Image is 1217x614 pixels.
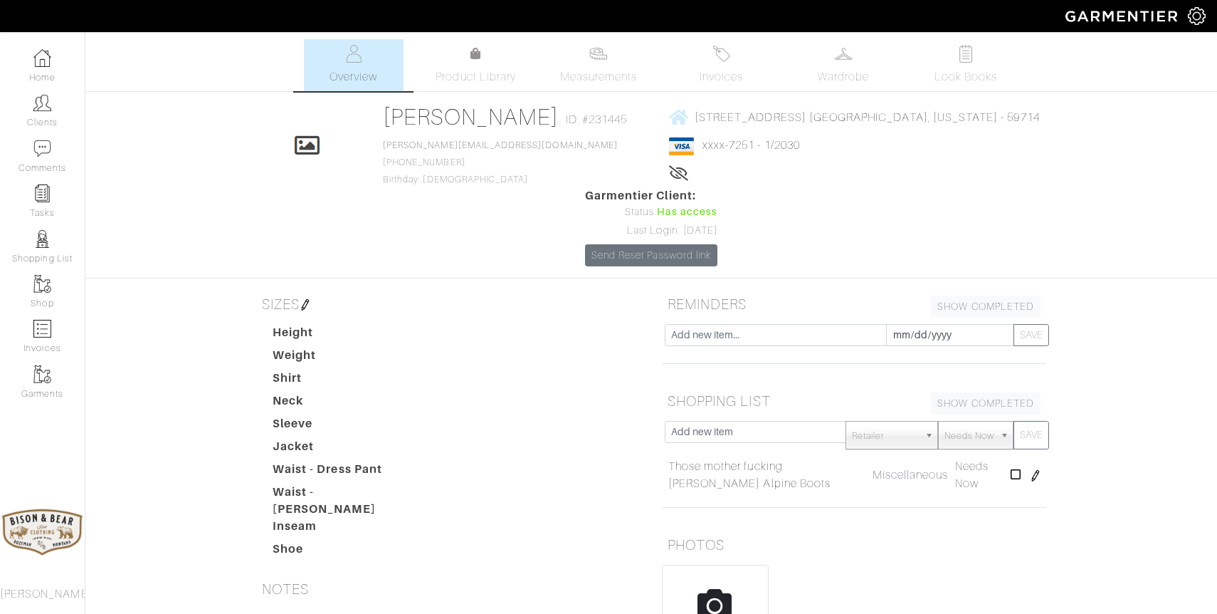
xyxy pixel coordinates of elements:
div: Last Login: [DATE] [585,223,717,239]
img: measurements-466bbee1fd09ba9460f595b01e5d73f9e2bff037440d3c8f018324cb6cdf7a4a.svg [589,45,607,63]
a: Product Library [426,46,526,85]
a: Overview [304,39,404,91]
h5: NOTES [256,575,641,603]
input: Add new item [665,421,846,443]
img: orders-27d20c2124de7fd6de4e0e44c1d41de31381a507db9b33961299e4e07d508b8c.svg [712,45,730,63]
div: Status: [585,204,717,220]
h5: SIZES [256,290,641,318]
span: Overview [330,68,377,85]
span: [PHONE_NUMBER] Birthday: [DEMOGRAPHIC_DATA] [383,140,618,184]
a: Those mother fucking [PERSON_NAME] Alpine Boots [668,458,865,492]
span: Measurements [560,68,638,85]
dt: Waist - Dress Pant [262,461,424,484]
a: SHOW COMPLETED [931,392,1040,415]
dt: Shoe [262,541,424,563]
img: gear-icon-white-bd11855cb880d31180b6d7d6211b90ccbf57a29d726f0c71d8c61bd08dd39cc2.png [1188,7,1206,25]
a: SHOW COMPLETED [931,296,1040,318]
span: Needs Now [944,422,994,450]
a: Invoices [671,39,771,91]
a: Measurements [549,39,649,91]
span: Miscellaneous [873,469,949,482]
dt: Height [262,324,424,347]
span: Has access [657,204,718,220]
span: Retailer [852,422,919,450]
img: pen-cf24a1663064a2ec1b9c1bd2387e9de7a2fa800b781884d57f21acf72779bad2.png [1030,470,1041,482]
img: garments-icon-b7da505a4dc4fd61783c78ac3ca0ef83fa9d6f193b1c9dc38574b1d14d53ca28.png [33,365,51,383]
dt: Waist - [PERSON_NAME] [262,484,424,518]
img: comment-icon-a0a6a9ef722e966f86d9cbdc48e553b5cf19dbc54f86b18d962a5391bc8f6eb6.png [33,140,51,157]
a: Wardrobe [794,39,893,91]
span: [STREET_ADDRESS] [GEOGRAPHIC_DATA], [US_STATE] - 59714 [695,110,1040,123]
img: garmentier-logo-header-white-b43fb05a5012e4ada735d5af1a66efaba907eab6374d6393d1fbf88cb4ef424d.png [1058,4,1188,28]
img: basicinfo-40fd8af6dae0f16599ec9e87c0ef1c0a1fdea2edbe929e3d69a839185d80c458.svg [344,45,362,63]
span: Garmentier Client: [585,187,717,204]
dt: Shirt [262,370,424,392]
a: Send Reset Password link [585,244,717,266]
dt: Weight [262,347,424,370]
dt: Neck [262,392,424,415]
span: Look Books [934,68,998,85]
img: garments-icon-b7da505a4dc4fd61783c78ac3ca0ef83fa9d6f193b1c9dc38574b1d14d53ca28.png [33,275,51,293]
img: wardrobe-487a4870c1b7c33e795ec22d11cfc2ed9d08956e64fb3008fe2437562e282088.svg [835,45,853,63]
img: orders-icon-0abe47150d42831381b5fb84f609e132dff9fe21cb692f30cb5eec754e2cba89.png [33,320,51,338]
h5: REMINDERS [662,290,1046,318]
span: ID: #231445 [566,111,628,128]
button: SAVE [1013,324,1049,346]
a: Look Books [916,39,1016,91]
button: SAVE [1013,421,1049,449]
dt: Jacket [262,438,424,461]
input: Add new item... [665,324,887,346]
span: Invoices [700,68,743,85]
img: dashboard-icon-dbcd8f5a0b271acd01030246c82b418ddd0df26cd7fceb0bd07c9910d44c42f6.png [33,49,51,67]
a: [STREET_ADDRESS] [GEOGRAPHIC_DATA], [US_STATE] - 59714 [669,108,1040,126]
img: reminder-icon-8004d30b9f0a5d33ae49ab947aed9ed385cf756f9e5892f1edd6e32f2345188e.png [33,184,51,202]
span: Product Library [436,68,516,85]
a: [PERSON_NAME][EMAIL_ADDRESS][DOMAIN_NAME] [383,140,618,150]
dt: Inseam [262,518,424,541]
h5: SHOPPING LIST [662,387,1046,415]
span: Needs Now [955,460,989,490]
img: pen-cf24a1663064a2ec1b9c1bd2387e9de7a2fa800b781884d57f21acf72779bad2.png [300,299,311,311]
img: clients-icon-6bae9207a08558b7cb47a8932f037763ab4055f8c8b6bfacd5dc20c3e0201464.png [33,94,51,112]
img: visa-934b35602734be37eb7d5d7e5dbcd2044c359bf20a24dc3361ca3fa54326a8a7.png [669,137,694,155]
a: [PERSON_NAME] [383,104,559,130]
dt: Sleeve [262,415,424,438]
span: Wardrobe [818,68,869,85]
a: xxxx-7251 - 1/2030 [702,139,800,152]
h5: PHOTOS [662,531,1046,559]
img: stylists-icon-eb353228a002819b7ec25b43dbf5f0378dd9e0616d9560372ff212230b889e62.png [33,230,51,248]
img: todo-9ac3debb85659649dc8f770b8b6100bb5dab4b48dedcbae339e5042a72dfd3cc.svg [957,45,975,63]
